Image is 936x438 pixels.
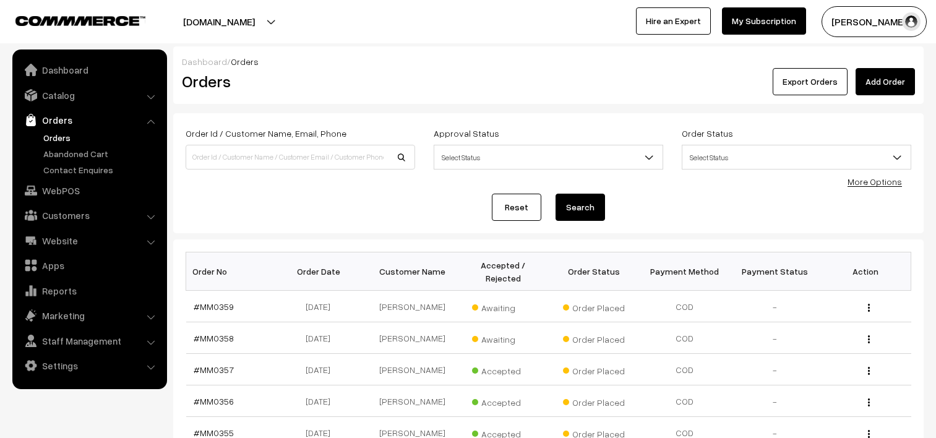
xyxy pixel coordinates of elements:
td: - [730,291,821,322]
td: - [730,354,821,385]
th: Payment Status [730,252,821,291]
label: Approval Status [434,127,499,140]
td: COD [639,291,730,322]
a: Add Order [856,68,915,95]
td: COD [639,354,730,385]
th: Action [820,252,911,291]
a: #MM0356 [194,396,234,406]
span: Order Placed [563,361,625,377]
a: Marketing [15,304,163,327]
span: Order Placed [563,330,625,346]
img: user [902,12,921,31]
td: - [730,385,821,417]
td: [PERSON_NAME] [367,322,458,354]
span: Order Placed [563,393,625,409]
a: Orders [15,109,163,131]
a: COMMMERCE [15,12,124,27]
td: COD [639,385,730,417]
th: Order Date [277,252,367,291]
td: [PERSON_NAME] [367,354,458,385]
span: Accepted [472,361,534,377]
a: Settings [15,354,163,377]
div: / [182,55,915,68]
a: Apps [15,254,163,277]
a: WebPOS [15,179,163,202]
td: [PERSON_NAME] [367,291,458,322]
button: Export Orders [773,68,848,95]
td: COD [639,322,730,354]
span: Accepted [472,393,534,409]
a: Website [15,230,163,252]
th: Order Status [549,252,640,291]
img: Menu [868,398,870,406]
a: Reset [492,194,541,221]
img: COMMMERCE [15,16,145,25]
a: Catalog [15,84,163,106]
span: Orders [231,56,259,67]
button: [PERSON_NAME]… [822,6,927,37]
button: [DOMAIN_NAME] [140,6,298,37]
td: - [730,322,821,354]
td: [DATE] [277,354,367,385]
span: Order Placed [563,298,625,314]
a: Hire an Expert [636,7,711,35]
span: Awaiting [472,298,534,314]
a: Customers [15,204,163,226]
img: Menu [868,335,870,343]
a: Abandoned Cart [40,147,163,160]
a: #MM0357 [194,364,234,375]
a: #MM0359 [194,301,234,312]
label: Order Status [682,127,733,140]
a: #MM0358 [194,333,234,343]
td: [DATE] [277,322,367,354]
td: [PERSON_NAME] [367,385,458,417]
a: Contact Enquires [40,163,163,176]
span: Select Status [434,145,663,170]
a: More Options [848,176,902,187]
th: Payment Method [639,252,730,291]
a: Reports [15,280,163,302]
span: Select Status [434,147,663,168]
span: Select Status [682,147,911,168]
input: Order Id / Customer Name / Customer Email / Customer Phone [186,145,415,170]
button: Search [556,194,605,221]
span: Select Status [682,145,911,170]
span: Awaiting [472,330,534,346]
td: [DATE] [277,291,367,322]
img: Menu [868,430,870,438]
a: Dashboard [182,56,227,67]
a: Dashboard [15,59,163,81]
img: Menu [868,304,870,312]
img: Menu [868,367,870,375]
td: [DATE] [277,385,367,417]
th: Customer Name [367,252,458,291]
a: My Subscription [722,7,806,35]
a: #MM0355 [194,427,234,438]
th: Order No [186,252,277,291]
h2: Orders [182,72,414,91]
a: Orders [40,131,163,144]
label: Order Id / Customer Name, Email, Phone [186,127,346,140]
a: Staff Management [15,330,163,352]
th: Accepted / Rejected [458,252,549,291]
